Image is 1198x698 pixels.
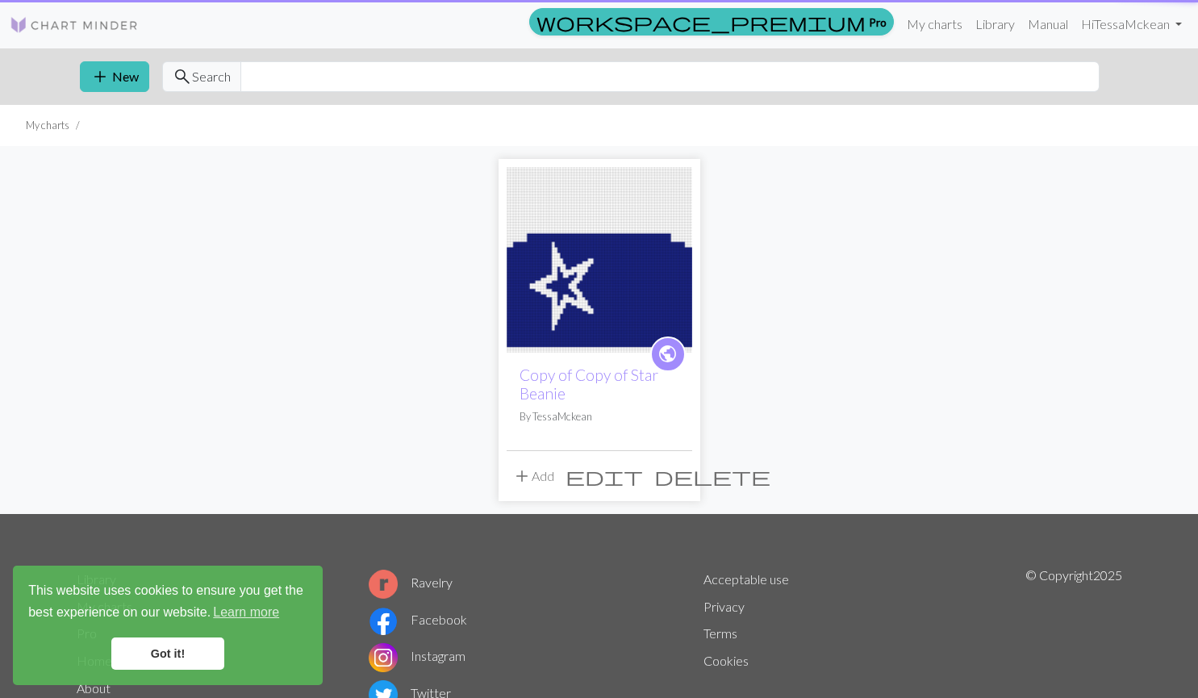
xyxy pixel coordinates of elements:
li: My charts [26,118,69,133]
a: HiTessaMckean [1075,8,1188,40]
a: Manual [1021,8,1075,40]
span: delete [654,465,770,487]
a: dismiss cookie message [111,637,224,670]
img: Instagram logo [369,643,398,672]
i: public [657,338,678,370]
a: Copy of Copy of Star Beanie [520,366,658,403]
img: Facebook logo [369,607,398,636]
a: Facebook [369,612,467,627]
a: About [77,680,111,696]
button: Add [507,461,560,491]
a: Library [969,8,1021,40]
a: Acceptable use [703,571,789,587]
p: By TessaMckean [520,409,679,424]
a: Instagram [369,648,465,663]
img: Ravelry logo [369,570,398,599]
a: Cookies [703,653,749,668]
span: search [173,65,192,88]
span: add [90,65,110,88]
span: add [512,465,532,487]
span: This website uses cookies to ensure you get the best experience on our website. [28,581,307,625]
a: My charts [900,8,969,40]
a: Privacy [703,599,745,614]
a: learn more about cookies [211,600,282,625]
a: Pro [529,8,894,36]
a: Terms [703,625,737,641]
button: Delete [649,461,776,491]
a: public [650,336,686,372]
button: New [80,61,149,92]
i: Edit [566,466,643,486]
span: edit [566,465,643,487]
img: Logo [10,15,139,35]
img: Star Beanie [507,167,692,353]
span: public [657,341,678,366]
a: Ravelry [369,575,453,590]
span: workspace_premium [536,10,866,33]
a: Star Beanie [507,250,692,265]
button: Edit [560,461,649,491]
div: cookieconsent [13,566,323,685]
span: Search [192,67,231,86]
